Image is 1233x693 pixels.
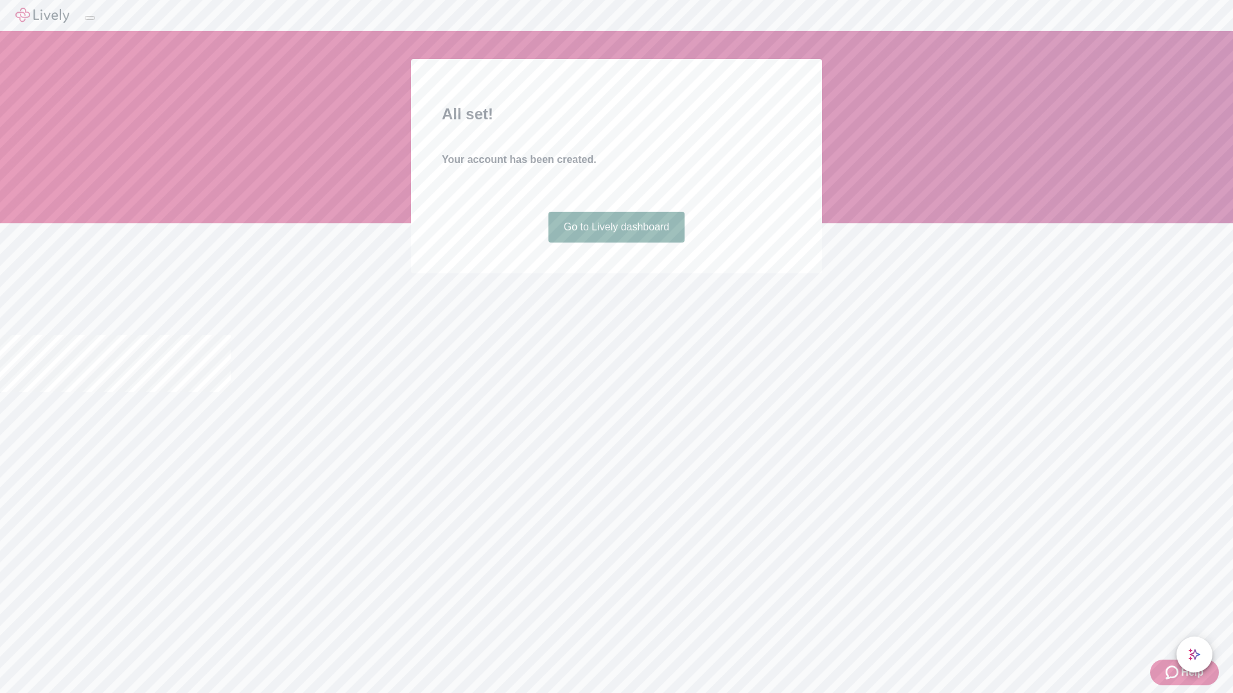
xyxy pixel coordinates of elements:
[1188,648,1201,661] svg: Lively AI Assistant
[548,212,685,243] a: Go to Lively dashboard
[1181,665,1203,680] span: Help
[442,103,791,126] h2: All set!
[85,16,95,20] button: Log out
[1150,660,1219,685] button: Zendesk support iconHelp
[1166,665,1181,680] svg: Zendesk support icon
[15,8,69,23] img: Lively
[1176,637,1212,672] button: chat
[442,152,791,167] h4: Your account has been created.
